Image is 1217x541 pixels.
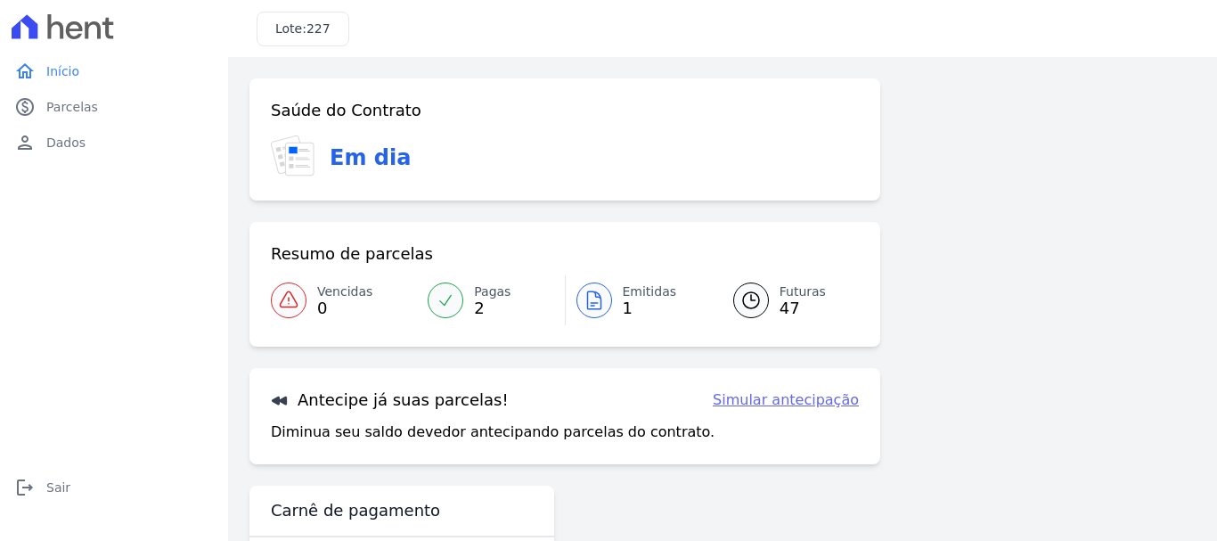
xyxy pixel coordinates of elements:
[14,132,36,153] i: person
[7,470,221,505] a: logoutSair
[317,283,372,301] span: Vencidas
[623,301,677,316] span: 1
[623,283,677,301] span: Emitidas
[417,275,564,325] a: Pagas 2
[330,142,411,174] h3: Em dia
[713,389,859,411] a: Simular antecipação
[14,96,36,118] i: paid
[474,301,510,316] span: 2
[271,275,417,325] a: Vencidas 0
[271,243,433,265] h3: Resumo de parcelas
[566,275,712,325] a: Emitidas 1
[46,62,79,80] span: Início
[14,477,36,498] i: logout
[7,89,221,125] a: paidParcelas
[271,100,421,121] h3: Saúde do Contrato
[46,479,70,496] span: Sair
[271,389,509,411] h3: Antecipe já suas parcelas!
[7,53,221,89] a: homeInício
[306,21,331,36] span: 227
[271,500,440,521] h3: Carnê de pagamento
[14,61,36,82] i: home
[712,275,859,325] a: Futuras 47
[317,301,372,316] span: 0
[46,134,86,152] span: Dados
[780,283,826,301] span: Futuras
[275,20,331,38] h3: Lote:
[780,301,826,316] span: 47
[46,98,98,116] span: Parcelas
[271,422,715,443] p: Diminua seu saldo devedor antecipando parcelas do contrato.
[7,125,221,160] a: personDados
[474,283,510,301] span: Pagas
